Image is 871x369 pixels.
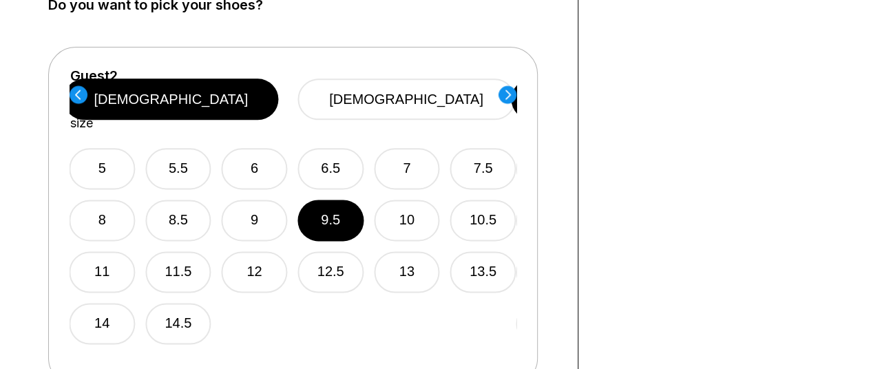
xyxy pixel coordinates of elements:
button: 5 [516,148,582,189]
button: 13 [374,251,440,293]
button: 6 [222,148,288,189]
button: 11 [69,251,135,293]
button: 14 [516,303,582,344]
button: 11.5 [145,251,211,293]
button: [DEMOGRAPHIC_DATA] [63,78,278,120]
button: 8.5 [145,200,211,241]
button: 9.5 [297,200,364,241]
button: 7.5 [450,148,516,189]
button: 8 [516,200,582,241]
button: 14.5 [145,303,211,344]
label: Guest 2 [70,68,118,83]
button: 12.5 [297,251,364,293]
button: 10 [374,200,440,241]
button: 10.5 [450,200,516,241]
button: 7 [374,148,440,189]
button: 11 [516,251,582,293]
button: 14 [69,303,135,344]
button: 8 [69,200,135,241]
button: 13.5 [450,251,516,293]
button: 6.5 [297,148,364,189]
button: 5.5 [145,148,211,189]
button: 12 [222,251,288,293]
button: [DEMOGRAPHIC_DATA] [297,78,515,120]
button: 9 [222,200,288,241]
button: 5 [69,148,135,189]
